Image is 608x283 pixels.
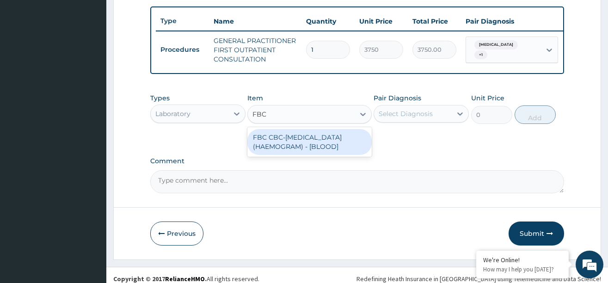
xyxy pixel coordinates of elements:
span: We're online! [54,83,128,177]
td: GENERAL PRACTITIONER FIRST OUTPATIENT CONSULTATION [209,31,301,68]
th: Name [209,12,301,31]
label: Comment [150,157,564,165]
label: Types [150,94,170,102]
button: Submit [509,221,564,246]
div: Select Diagnosis [379,109,433,118]
div: We're Online! [483,256,562,264]
label: Item [247,93,263,103]
div: Chat with us now [48,52,155,64]
th: Total Price [408,12,461,31]
strong: Copyright © 2017 . [113,275,207,283]
label: Pair Diagnosis [374,93,421,103]
th: Pair Diagnosis [461,12,563,31]
img: d_794563401_company_1708531726252_794563401 [17,46,37,69]
td: Procedures [156,41,209,58]
th: Unit Price [355,12,408,31]
th: Quantity [301,12,355,31]
a: RelianceHMO [165,275,205,283]
div: Minimize live chat window [152,5,174,27]
span: [MEDICAL_DATA] [474,40,518,49]
button: Previous [150,221,203,246]
div: Laboratory [155,109,190,118]
p: How may I help you today? [483,265,562,273]
button: Add [515,105,556,124]
textarea: Type your message and hit 'Enter' [5,186,176,219]
span: + 1 [474,50,487,60]
div: FBC CBC-[MEDICAL_DATA] (HAEMOGRAM) - [BLOOD] [247,129,372,155]
th: Type [156,12,209,30]
label: Unit Price [471,93,504,103]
